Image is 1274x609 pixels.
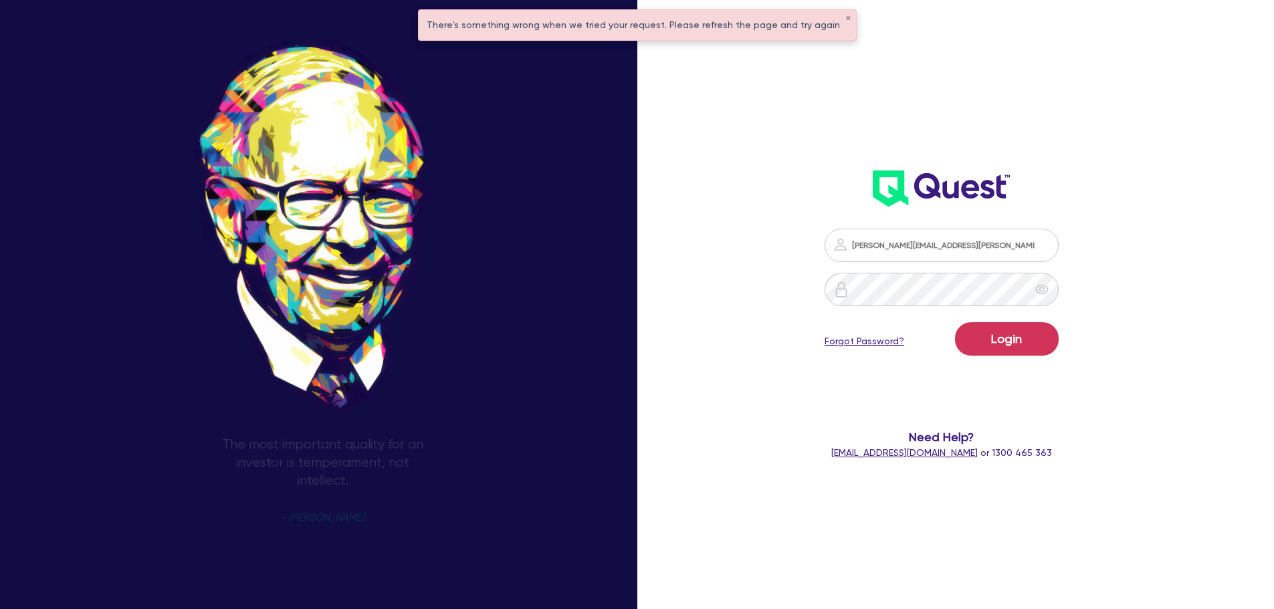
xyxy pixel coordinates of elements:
div: There's something wrong when we tried your request. Please refresh the page and try again [419,10,856,40]
input: Email address [825,229,1059,262]
img: wH2k97JdezQIQAAAABJRU5ErkJggg== [873,170,1010,207]
span: eye [1035,283,1049,296]
img: icon-password [833,281,849,297]
span: - [PERSON_NAME] [281,513,364,523]
button: ✕ [845,15,851,22]
a: [EMAIL_ADDRESS][DOMAIN_NAME] [831,447,978,458]
span: Need Help? [771,428,1113,446]
a: Forgot Password? [825,334,904,348]
button: Login [955,322,1059,356]
img: icon-password [833,237,849,253]
span: or 1300 465 363 [831,447,1052,458]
